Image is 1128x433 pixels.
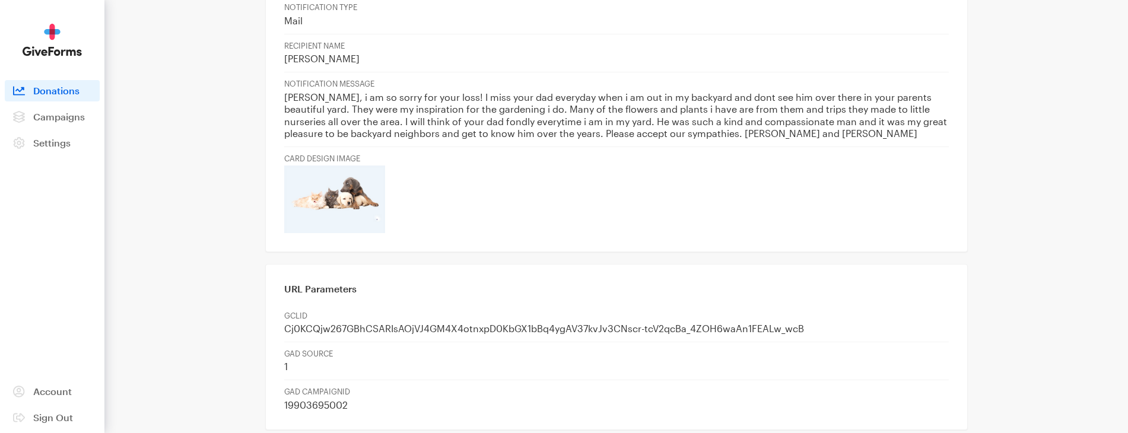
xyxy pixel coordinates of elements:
[33,412,73,423] span: Sign Out
[284,41,949,51] p: RECIPIENT NAME
[23,24,82,56] img: GiveForms
[284,399,949,412] p: 19903695002
[284,79,949,89] p: NOTIFICATION MESSAGE
[284,53,949,65] p: [PERSON_NAME]
[33,85,80,96] span: Donations
[284,361,949,373] p: 1
[284,349,949,359] p: GAD SOURCE
[5,132,100,154] a: Settings
[284,2,949,12] p: NOTIFICATION TYPE
[284,387,949,397] p: GAD CAMPAIGNID
[5,106,100,128] a: Campaigns
[284,91,949,140] p: [PERSON_NAME], i am so sorry for your loss! I miss your dad everyday when i am out in my backyard...
[33,137,71,148] span: Settings
[284,311,949,321] p: GCLID
[284,165,385,233] img: 3.jpg
[284,15,949,27] p: Mail
[284,154,949,164] p: CARD DESIGN IMAGE
[5,381,100,402] a: Account
[460,20,668,53] img: BrightFocus Foundation | Alzheimer's Disease Research
[5,80,100,101] a: Donations
[33,111,85,122] span: Campaigns
[284,283,949,295] h3: URL Parameters
[5,407,100,428] a: Sign Out
[386,95,742,133] td: Thank You!
[33,386,72,397] span: Account
[284,323,949,335] p: Cj0KCQjw267GBhCSARIsAOjVJ4GM4X4otnxpD0KbGX1bBq4ygAV37kvJv3CNscr-tcV2qcBa_4ZOH6waAn1FEALw_wcB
